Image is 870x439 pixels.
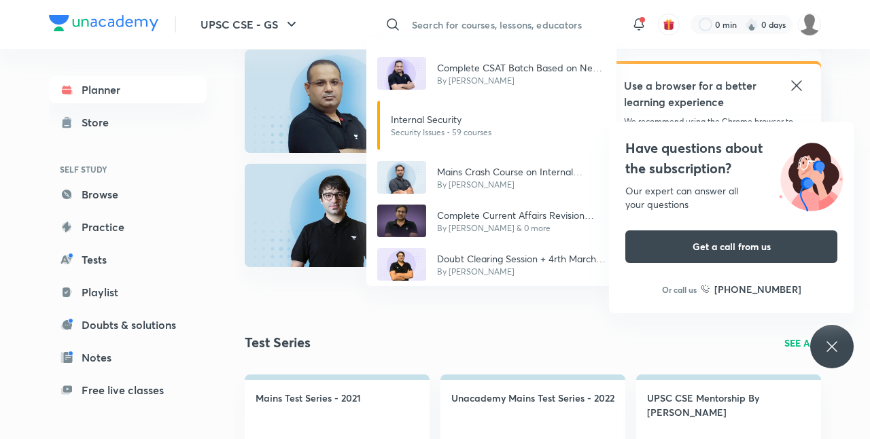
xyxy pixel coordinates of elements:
p: Mains Crash Course on Internal Security [437,164,606,179]
a: AvatarMains Crash Course on Internal SecurityBy [PERSON_NAME] [366,156,616,199]
p: Complete Current Affairs Revision Batch - [DATE] to [DATE] [437,208,606,222]
h4: Have questions about the subscription? [625,138,837,179]
p: Internal Security [391,112,491,126]
p: Or call us [662,283,697,296]
img: Avatar [377,205,426,237]
img: Avatar [377,161,426,194]
a: AvatarComplete CSAT Batch Based on New Pattern : 2026By [PERSON_NAME] [366,52,616,95]
p: Complete CSAT Batch Based on New Pattern : 2026 [437,60,606,75]
a: AvatarDoubt Clearing Session + 4rth March + The [DEMOGRAPHIC_DATA] + PIB + RSTVBy [PERSON_NAME] [366,243,616,286]
a: AvatarComplete Current Affairs Revision Batch - [DATE] to [DATE]By [PERSON_NAME] & 0 more [366,199,616,243]
p: By [PERSON_NAME] [437,179,606,191]
p: By [PERSON_NAME] [437,75,606,87]
p: Security Issues • 59 courses [391,126,491,139]
img: Avatar [377,248,426,281]
div: Our expert can answer all your questions [625,184,837,211]
img: Avatar [377,57,426,90]
h6: [PHONE_NUMBER] [714,282,801,296]
a: Internal SecuritySecurity Issues • 59 courses [366,95,616,156]
a: [PHONE_NUMBER] [701,282,801,296]
img: ttu_illustration_new.svg [768,138,854,211]
button: Get a call from us [625,230,837,263]
p: By [PERSON_NAME] & 0 more [437,222,606,234]
p: By [PERSON_NAME] [437,266,606,278]
p: Doubt Clearing Session + 4rth March + The [DEMOGRAPHIC_DATA] + PIB + RSTV [437,251,606,266]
